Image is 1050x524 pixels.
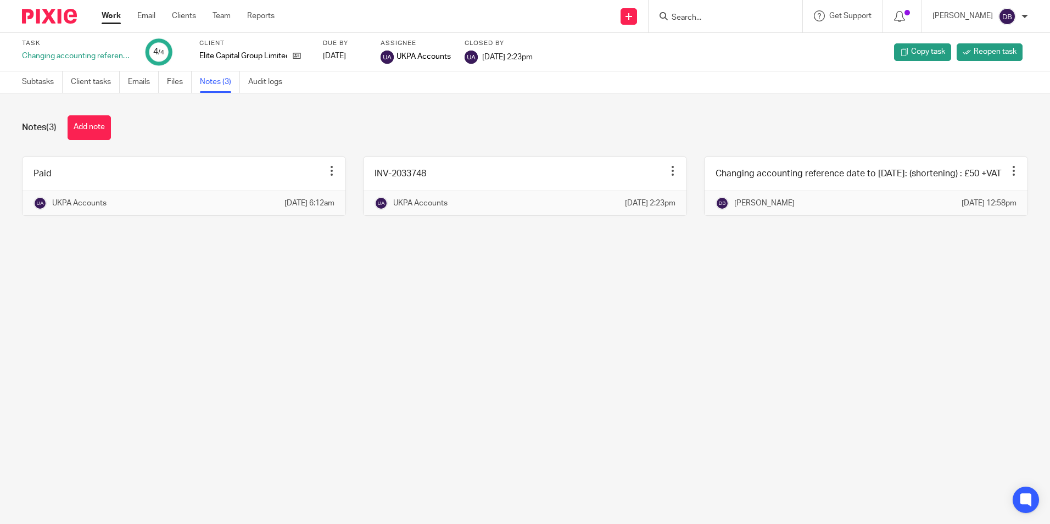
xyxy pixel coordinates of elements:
[213,10,231,21] a: Team
[962,198,1017,209] p: [DATE] 12:58pm
[137,10,155,21] a: Email
[199,39,309,48] label: Client
[128,71,159,93] a: Emails
[375,197,388,210] img: svg%3E
[998,8,1016,25] img: svg%3E
[829,12,872,20] span: Get Support
[158,49,164,55] small: /4
[167,71,192,93] a: Files
[52,198,107,209] p: UKPA Accounts
[957,43,1023,61] a: Reopen task
[894,43,951,61] a: Copy task
[932,10,993,21] p: [PERSON_NAME]
[199,51,287,62] p: Elite Capital Group Limited
[71,71,120,93] a: Client tasks
[465,39,533,48] label: Closed by
[33,197,47,210] img: svg%3E
[381,51,394,64] img: svg%3E
[247,10,275,21] a: Reports
[22,9,77,24] img: Pixie
[482,53,533,60] span: [DATE] 2:23pm
[284,198,334,209] p: [DATE] 6:12am
[102,10,121,21] a: Work
[46,123,57,132] span: (3)
[22,39,132,48] label: Task
[381,39,451,48] label: Assignee
[734,198,795,209] p: [PERSON_NAME]
[911,46,945,57] span: Copy task
[22,51,132,62] div: Changing accounting reference date
[153,46,164,58] div: 4
[465,51,478,64] img: svg%3E
[393,198,448,209] p: UKPA Accounts
[396,51,451,62] span: UKPA Accounts
[671,13,769,23] input: Search
[323,39,367,48] label: Due by
[200,71,240,93] a: Notes (3)
[625,198,675,209] p: [DATE] 2:23pm
[323,51,367,62] div: [DATE]
[974,46,1017,57] span: Reopen task
[716,197,729,210] img: svg%3E
[68,115,111,140] button: Add note
[22,122,57,133] h1: Notes
[248,71,291,93] a: Audit logs
[172,10,196,21] a: Clients
[22,71,63,93] a: Subtasks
